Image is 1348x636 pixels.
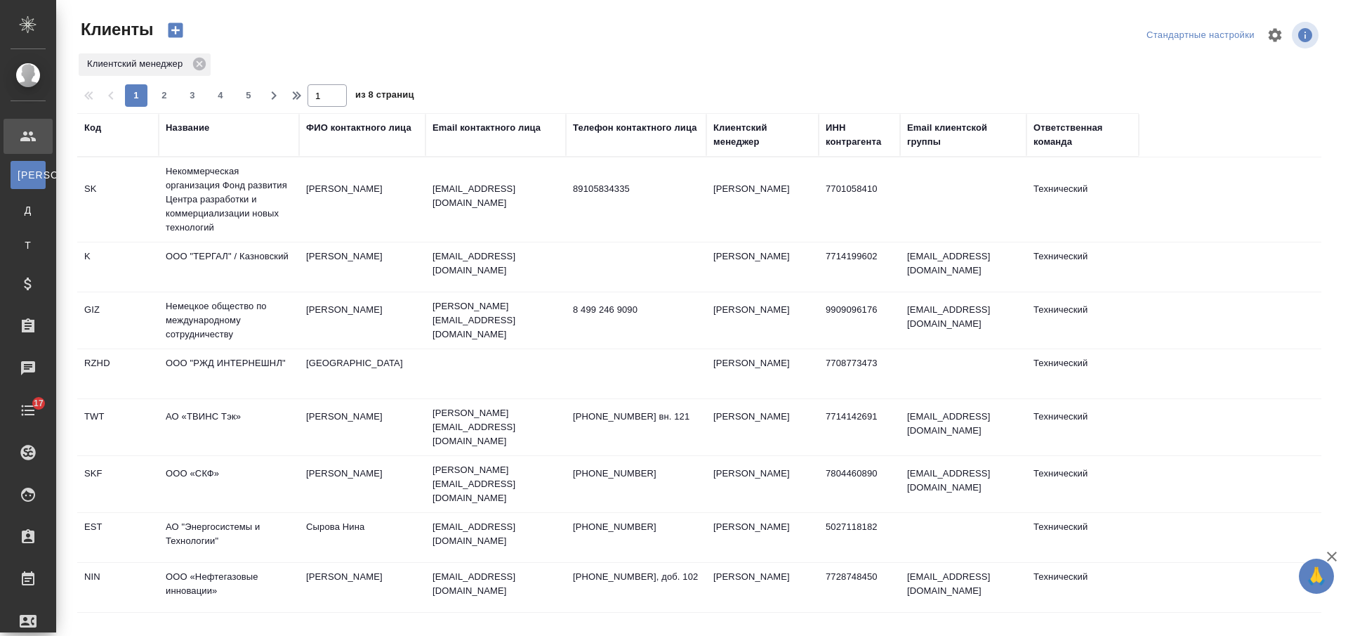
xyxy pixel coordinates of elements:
[819,296,900,345] td: 9909096176
[573,520,699,534] p: [PHONE_NUMBER]
[900,296,1026,345] td: [EMAIL_ADDRESS][DOMAIN_NAME]
[159,563,299,612] td: ООО «Нефтегазовые инновации»
[159,403,299,452] td: АО «ТВИНС Тэк»
[79,53,211,76] div: Клиентский менеджер
[306,121,411,135] div: ФИО контактного лица
[1258,18,1292,52] span: Настроить таблицу
[209,84,232,107] button: 4
[237,84,260,107] button: 5
[826,121,893,149] div: ИНН контрагента
[159,18,192,42] button: Создать
[77,242,159,292] td: K
[166,121,209,135] div: Название
[900,563,1026,612] td: [EMAIL_ADDRESS][DOMAIN_NAME]
[819,460,900,509] td: 7804460890
[159,513,299,562] td: АО "Энергосистемы и Технологии"
[573,570,699,584] p: [PHONE_NUMBER], доб. 102
[706,296,819,345] td: [PERSON_NAME]
[1026,460,1139,509] td: Технический
[159,292,299,349] td: Немецкое общество по международному сотрудничеству
[819,349,900,398] td: 7708773473
[706,403,819,452] td: [PERSON_NAME]
[18,238,39,252] span: Т
[153,89,176,103] span: 2
[299,460,425,509] td: [PERSON_NAME]
[706,513,819,562] td: [PERSON_NAME]
[77,403,159,452] td: TWT
[1026,563,1139,612] td: Технический
[432,121,541,135] div: Email контактного лица
[299,513,425,562] td: Сырова Нина
[77,349,159,398] td: RZHD
[87,57,187,71] p: Клиентский менеджер
[77,18,153,41] span: Клиенты
[706,175,819,224] td: [PERSON_NAME]
[299,563,425,612] td: [PERSON_NAME]
[11,161,46,189] a: [PERSON_NAME]
[25,396,52,410] span: 17
[299,242,425,292] td: [PERSON_NAME]
[573,410,699,424] p: [PHONE_NUMBER] вн. 121
[432,249,559,278] p: [EMAIL_ADDRESS][DOMAIN_NAME]
[706,460,819,509] td: [PERSON_NAME]
[819,242,900,292] td: 7714199602
[299,175,425,224] td: [PERSON_NAME]
[159,242,299,292] td: ООО "ТЕРГАЛ" / Казновский
[1033,121,1132,149] div: Ответственная команда
[819,175,900,224] td: 7701058410
[1026,296,1139,345] td: Технический
[77,296,159,345] td: GIZ
[819,513,900,562] td: 5027118182
[77,513,159,562] td: EST
[819,403,900,452] td: 7714142691
[573,303,699,317] p: 8 499 246 9090
[432,520,559,548] p: [EMAIL_ADDRESS][DOMAIN_NAME]
[299,296,425,345] td: [PERSON_NAME]
[4,393,53,428] a: 17
[1299,559,1334,594] button: 🙏
[18,203,39,217] span: Д
[159,157,299,242] td: Некоммерческая организация Фонд развития Центра разработки и коммерциализации новых технологий
[299,403,425,452] td: [PERSON_NAME]
[819,563,900,612] td: 7728748450
[153,84,176,107] button: 2
[1143,25,1258,46] div: split button
[159,349,299,398] td: ООО "РЖД ИНТЕРНЕШНЛ"
[299,349,425,398] td: [GEOGRAPHIC_DATA]
[573,121,697,135] div: Телефон контактного лица
[1026,175,1139,224] td: Технический
[18,168,39,182] span: [PERSON_NAME]
[1026,403,1139,452] td: Технический
[432,463,559,505] p: [PERSON_NAME][EMAIL_ADDRESS][DOMAIN_NAME]
[77,175,159,224] td: SK
[900,403,1026,452] td: [EMAIL_ADDRESS][DOMAIN_NAME]
[77,460,159,509] td: SKF
[907,121,1019,149] div: Email клиентской группы
[237,89,260,103] span: 5
[432,182,559,210] p: [EMAIL_ADDRESS][DOMAIN_NAME]
[706,349,819,398] td: [PERSON_NAME]
[84,121,101,135] div: Код
[900,460,1026,509] td: [EMAIL_ADDRESS][DOMAIN_NAME]
[181,89,204,103] span: 3
[1026,242,1139,292] td: Технический
[159,460,299,509] td: ООО «СКФ»
[706,242,819,292] td: [PERSON_NAME]
[573,182,699,196] p: 89105834335
[11,196,46,224] a: Д
[432,406,559,448] p: [PERSON_NAME][EMAIL_ADDRESS][DOMAIN_NAME]
[209,89,232,103] span: 4
[900,242,1026,292] td: [EMAIL_ADDRESS][DOMAIN_NAME]
[432,570,559,598] p: [EMAIL_ADDRESS][DOMAIN_NAME]
[713,121,812,149] div: Клиентский менеджер
[355,86,414,107] span: из 8 страниц
[1304,562,1328,591] span: 🙏
[432,299,559,342] p: [PERSON_NAME][EMAIL_ADDRESS][DOMAIN_NAME]
[573,467,699,481] p: [PHONE_NUMBER]
[11,231,46,259] a: Т
[1292,22,1321,48] span: Посмотреть информацию
[1026,513,1139,562] td: Технический
[706,563,819,612] td: [PERSON_NAME]
[1026,349,1139,398] td: Технический
[77,563,159,612] td: NIN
